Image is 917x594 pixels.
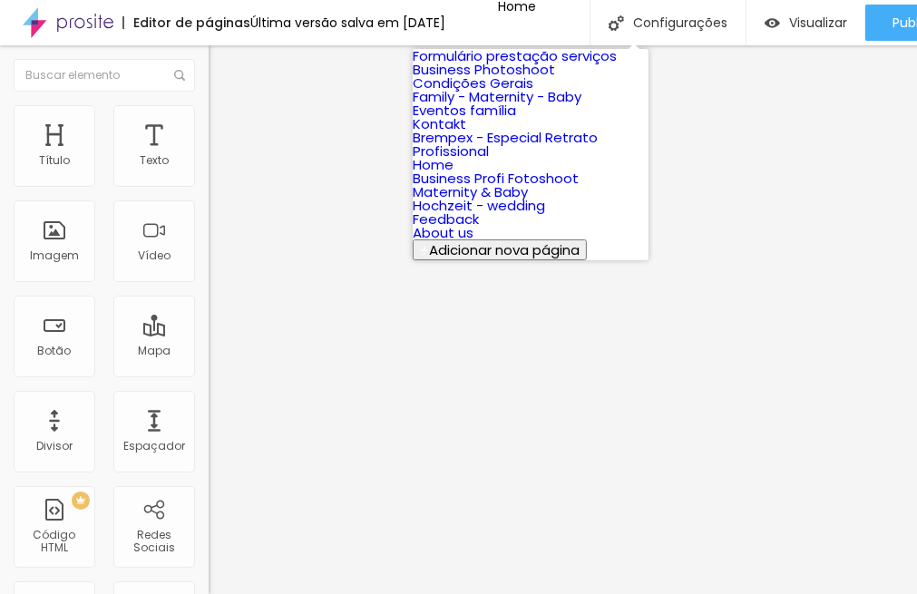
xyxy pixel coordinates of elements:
div: Última versão salva em [DATE] [250,16,445,29]
button: Visualizar [746,5,865,41]
a: Eventos família [413,101,516,120]
a: Condições Gerais [413,73,533,93]
a: Formulário prestação serviços [413,46,617,65]
div: Mapa [138,345,171,357]
img: view-1.svg [765,15,780,31]
span: Adicionar nova página [429,240,580,259]
div: Título [39,154,70,167]
a: Business Profi Fotoshoot [413,169,579,188]
img: Icone [609,15,624,31]
div: Editor de páginas [122,16,250,29]
div: Vídeo [138,249,171,262]
a: Kontakt [413,114,466,133]
img: Icone [174,70,185,81]
a: Brempex - Especial Retrato Profissional [413,128,598,161]
a: Family - Maternity - Baby [413,87,581,106]
span: Visualizar [789,15,847,30]
div: Imagem [30,249,79,262]
button: Adicionar nova página [413,239,587,260]
div: Espaçador [123,440,185,453]
div: Botão [38,345,72,357]
a: Home [413,155,454,174]
a: Maternity & Baby [413,182,528,201]
a: Business Photoshoot [413,60,555,79]
div: Texto [140,154,169,167]
a: Hochzeit - wedding [413,196,545,215]
a: About us [413,223,473,242]
div: Código HTML [18,529,90,555]
a: Feedback [413,209,479,229]
input: Buscar elemento [14,59,195,92]
div: Divisor [36,440,73,453]
div: Redes Sociais [118,529,190,555]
